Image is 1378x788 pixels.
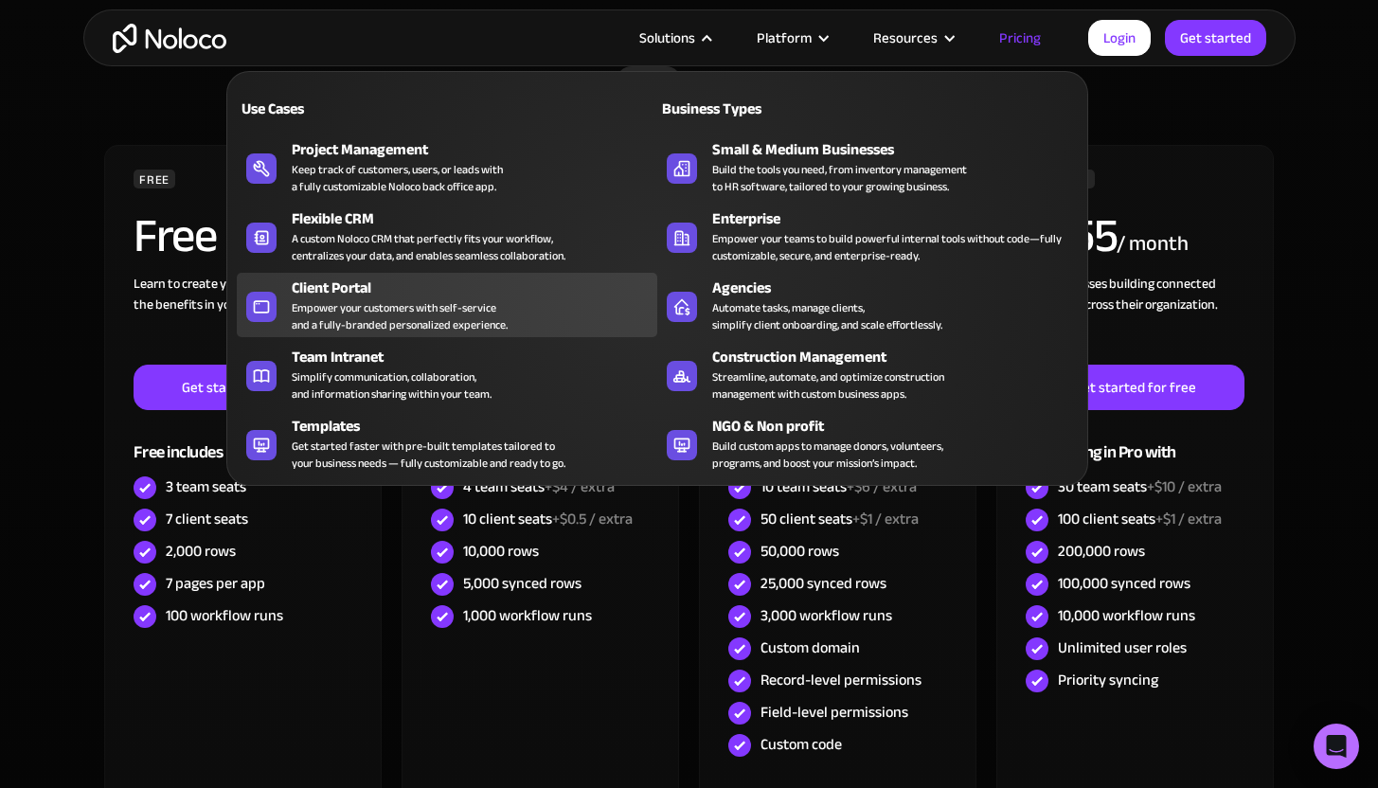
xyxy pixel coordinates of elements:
div: 10 client seats [463,509,633,529]
span: +$4 / extra [545,473,615,501]
span: +$10 / extra [1147,473,1222,501]
nav: Solutions [226,45,1088,486]
div: Learn to create your first app and see the benefits in your team ‍ [134,274,351,365]
div: 10,000 workflow runs [1058,605,1195,626]
a: Project ManagementKeep track of customers, users, or leads witha fully customizable Noloco back o... [237,134,657,199]
span: +$1 / extra [852,505,919,533]
a: Get started for free [134,365,351,410]
a: Get started for free [1026,365,1244,410]
div: Build custom apps to manage donors, volunteers, programs, and boost your mission’s impact. [712,438,943,472]
div: 100,000 synced rows [1058,573,1190,594]
div: 7 client seats [166,509,248,529]
div: 30 team seats [1058,476,1222,497]
a: EnterpriseEmpower your teams to build powerful internal tools without code—fully customizable, se... [657,204,1078,268]
div: Small & Medium Businesses [712,138,1086,161]
div: 5,000 synced rows [463,573,582,594]
div: 200,000 rows [1058,541,1145,562]
div: 4 team seats [463,476,615,497]
div: Resources [850,26,975,50]
div: Custom code [761,734,842,755]
div: Build the tools you need, from inventory management to HR software, tailored to your growing busi... [712,161,967,195]
div: Custom domain [761,637,860,658]
div: Solutions [639,26,695,50]
a: Business Types [657,86,1078,130]
div: 3,000 workflow runs [761,605,892,626]
div: Open Intercom Messenger [1314,724,1359,769]
div: 7 pages per app [166,573,265,594]
a: NGO & Non profitBuild custom apps to manage donors, volunteers,programs, and boost your mission’s... [657,411,1078,475]
a: AgenciesAutomate tasks, manage clients,simplify client onboarding, and scale effortlessly. [657,273,1078,337]
div: Business Types [657,98,860,120]
div: FREE [134,170,175,188]
div: Enterprise [712,207,1086,230]
div: A custom Noloco CRM that perfectly fits your workflow, centralizes your data, and enables seamles... [292,230,565,264]
div: Resources [873,26,938,50]
a: Small & Medium BusinessesBuild the tools you need, from inventory managementto HR software, tailo... [657,134,1078,199]
div: 100 client seats [1058,509,1222,529]
div: 100 workflow runs [166,605,283,626]
div: Priority syncing [1058,670,1158,690]
div: / month [1117,229,1188,260]
span: +$1 / extra [1155,505,1222,533]
div: Empower your teams to build powerful internal tools without code—fully customizable, secure, and ... [712,230,1068,264]
a: Pricing [975,26,1065,50]
div: Use Cases [237,98,439,120]
div: Get started faster with pre-built templates tailored to your business needs — fully customizable ... [292,438,565,472]
a: Client PortalEmpower your customers with self-serviceand a fully-branded personalized experience. [237,273,657,337]
div: Client Portal [292,277,666,299]
a: home [113,24,226,53]
div: Team Intranet [292,346,666,368]
div: 1,000 workflow runs [463,605,592,626]
div: 10,000 rows [463,541,539,562]
div: Field-level permissions [761,702,908,723]
a: Get started [1165,20,1266,56]
div: Platform [733,26,850,50]
div: 25,000 synced rows [761,573,886,594]
a: Login [1088,20,1151,56]
div: Streamline, automate, and optimize construction management with custom business apps. [712,368,944,403]
div: Empower your customers with self-service and a fully-branded personalized experience. [292,299,508,333]
a: Flexible CRMA custom Noloco CRM that perfectly fits your workflow,centralizes your data, and enab... [237,204,657,268]
div: Free includes [134,410,351,472]
div: 50,000 rows [761,541,839,562]
div: Templates [292,415,666,438]
h2: Free [134,212,216,260]
div: Unlimited user roles [1058,637,1187,658]
a: TemplatesGet started faster with pre-built templates tailored toyour business needs — fully custo... [237,411,657,475]
div: NGO & Non profit [712,415,1086,438]
div: Keep track of customers, users, or leads with a fully customizable Noloco back office app. [292,161,503,195]
div: Solutions [616,26,733,50]
div: Project Management [292,138,666,161]
a: Use Cases [237,86,657,130]
div: Construction Management [712,346,1086,368]
div: Simplify communication, collaboration, and information sharing within your team. [292,368,492,403]
div: 10 team seats [761,476,917,497]
div: Agencies [712,277,1086,299]
a: Construction ManagementStreamline, automate, and optimize constructionmanagement with custom busi... [657,342,1078,406]
div: 2,000 rows [166,541,236,562]
span: +$0.5 / extra [552,505,633,533]
div: 3 team seats [166,476,246,497]
span: +$6 / extra [847,473,917,501]
div: Automate tasks, manage clients, simplify client onboarding, and scale effortlessly. [712,299,942,333]
div: Record-level permissions [761,670,922,690]
div: Flexible CRM [292,207,666,230]
div: Platform [757,26,812,50]
div: Everything in Pro with [1026,410,1244,472]
a: Team IntranetSimplify communication, collaboration,and information sharing within your team. [237,342,657,406]
div: 50 client seats [761,509,919,529]
div: For businesses building connected solutions across their organization. ‍ [1026,274,1244,365]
